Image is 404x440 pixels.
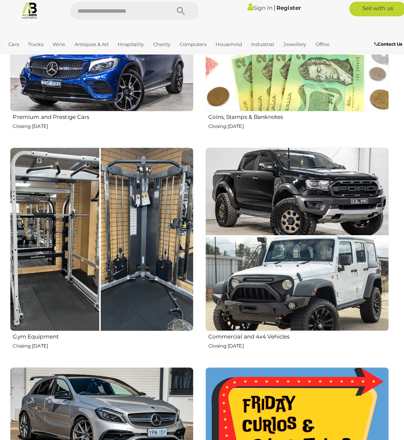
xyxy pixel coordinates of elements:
h2: Gym Equipment [13,333,191,341]
p: Closing [DATE] [206,343,384,351]
h2: Commercial and 4x4 Vehicles [206,333,384,341]
a: Household [210,43,242,55]
a: Register [273,10,297,17]
a: Gym Equipment Closing [DATE] [9,151,191,362]
a: Computers [174,43,207,55]
a: Contact Us [369,45,399,53]
a: Cars [5,43,21,55]
a: Commercial and 4x4 Vehicles Closing [DATE] [202,151,384,362]
img: Gym Equipment [10,151,191,332]
a: Jewellery [277,43,305,55]
span: | [270,9,272,17]
a: Antiques & Art [71,43,110,55]
b: Contact Us [369,46,397,52]
p: Closing [DATE] [206,126,384,134]
a: Industrial [245,43,274,55]
img: Commercial and 4x4 Vehicles [203,151,384,332]
a: Hospitality [113,43,145,55]
a: Sell with us [345,7,400,22]
a: Sports [5,55,26,67]
p: Closing [DATE] [13,343,191,351]
h2: Premium and Prestige Cars [13,116,191,124]
a: Charity [148,43,171,55]
a: [GEOGRAPHIC_DATA] [29,55,87,67]
p: Closing [DATE] [13,126,191,134]
img: Allbids.com.au [21,7,38,24]
a: Wine [49,43,67,55]
a: Office [308,43,328,55]
a: Trucks [25,43,46,55]
a: Sign In [244,10,269,17]
h2: Coins, Stamps & Banknotes [206,116,384,124]
button: Search [160,7,196,25]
